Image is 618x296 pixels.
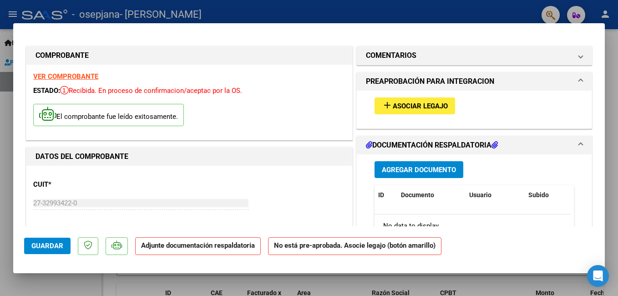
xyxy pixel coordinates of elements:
span: Agregar Documento [382,166,456,174]
mat-expansion-panel-header: COMENTARIOS [357,46,592,65]
datatable-header-cell: ID [375,185,397,205]
p: El comprobante fue leído exitosamente. [33,104,184,126]
mat-expansion-panel-header: PREAPROBACIÓN PARA INTEGRACION [357,72,592,91]
datatable-header-cell: Acción [570,185,616,205]
strong: DATOS DEL COMPROBANTE [35,152,128,161]
button: Asociar Legajo [375,97,455,114]
a: VER COMPROBANTE [33,72,98,81]
mat-expansion-panel-header: DOCUMENTACIÓN RESPALDATORIA [357,136,592,154]
span: ID [378,191,384,199]
h1: DOCUMENTACIÓN RESPALDATORIA [366,140,498,151]
span: Subido [528,191,549,199]
button: Guardar [24,238,71,254]
div: PREAPROBACIÓN PARA INTEGRACION [357,91,592,128]
span: Usuario [469,191,491,199]
datatable-header-cell: Usuario [466,185,525,205]
strong: COMPROBANTE [35,51,89,60]
mat-icon: add [382,100,393,111]
div: Open Intercom Messenger [587,265,609,287]
h1: PREAPROBACIÓN PARA INTEGRACION [366,76,494,87]
span: Recibida. En proceso de confirmacion/aceptac por la OS. [60,87,242,95]
p: CUIT [33,179,127,190]
button: Agregar Documento [375,161,463,178]
datatable-header-cell: Subido [525,185,570,205]
span: Guardar [31,242,63,250]
strong: Adjunte documentación respaldatoria [141,241,255,250]
h1: COMENTARIOS [366,50,416,61]
span: Asociar Legajo [393,102,448,110]
div: No data to display [375,214,571,237]
span: ANALISIS PRESTADOR [33,226,102,235]
strong: No está pre-aprobada. Asocie legajo (botón amarillo) [268,237,441,255]
datatable-header-cell: Documento [397,185,466,205]
span: ESTADO: [33,87,60,95]
span: Documento [401,191,434,199]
